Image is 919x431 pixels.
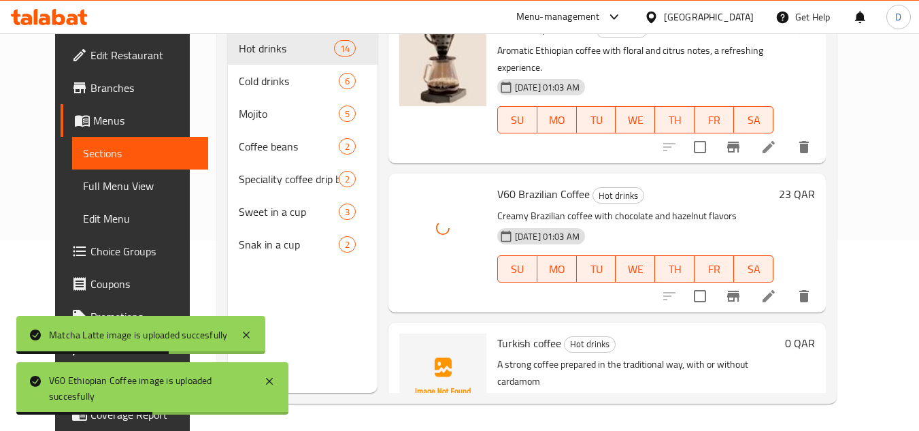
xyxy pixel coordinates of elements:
h6: 23 QAR [779,19,815,38]
span: SU [503,110,532,130]
div: items [339,73,356,89]
span: Menu disclaimer [90,341,198,357]
div: items [339,106,356,122]
span: Coverage Report [90,406,198,423]
span: Edit Menu [83,210,198,227]
div: V60 Ethiopian Coffee image is uploaded succesfully [49,373,250,404]
span: 2 [339,238,355,251]
p: Aromatic Ethiopian coffee with floral and citrus notes, a refreshing experience. [497,42,773,76]
button: MO [537,106,577,133]
a: Sections [72,137,209,170]
button: TU [577,106,616,133]
button: Branch-specific-item [717,131,750,163]
div: Coffee beans2 [228,130,378,163]
div: Sweet in a cup3 [228,195,378,228]
button: TH [655,106,695,133]
div: [GEOGRAPHIC_DATA] [664,10,754,25]
span: 2 [339,173,355,186]
button: TH [655,255,695,283]
a: Menus [61,104,209,137]
span: Coupons [90,276,198,292]
button: SA [734,106,773,133]
div: items [339,204,356,220]
a: Edit Menu [72,202,209,235]
p: Creamy Brazilian coffee with chocolate and hazelnut flavors [497,208,773,225]
h6: 23 QAR [779,185,815,204]
span: SA [739,110,768,130]
div: Hot drinks [592,187,644,204]
a: Edit Restaurant [61,39,209,71]
h6: 0 QAR [785,334,815,353]
span: Promotions [90,308,198,325]
span: FR [700,259,729,279]
span: MO [543,259,571,279]
div: Snak in a cup2 [228,228,378,261]
span: Branches [90,80,198,96]
a: Choice Groups [61,235,209,268]
button: TU [577,255,616,283]
a: Coverage Report [61,398,209,431]
button: WE [616,106,655,133]
span: 14 [335,42,355,55]
span: TH [661,110,689,130]
div: Hot drinks14 [228,32,378,65]
div: Speciality coffee drip bags2 [228,163,378,195]
div: Coffee beans [239,138,339,155]
span: Sweet in a cup [239,204,339,220]
span: [DATE] 01:03 AM [509,230,585,243]
button: MO [537,255,577,283]
button: SU [497,106,537,133]
span: Hot drinks [239,40,333,57]
button: WE [616,255,655,283]
button: FR [695,106,734,133]
div: Cold drinks6 [228,65,378,97]
span: FR [700,110,729,130]
span: Select to update [686,133,714,161]
span: Hot drinks [565,336,615,352]
button: delete [788,280,820,313]
div: Menu-management [516,9,600,25]
span: Cold drinks [239,73,339,89]
span: Edit Restaurant [90,47,198,63]
nav: Menu sections [228,27,378,266]
p: A strong coffee prepared in the traditional way, with or without cardamom [497,356,780,390]
span: MO [543,110,571,130]
div: items [339,171,356,187]
span: Snak in a cup [239,236,339,253]
span: [DATE] 01:03 AM [509,81,585,94]
a: Edit menu item [761,139,777,155]
span: SU [503,259,532,279]
span: Menus [93,112,198,129]
span: Mojito [239,106,339,122]
span: Speciality coffee drip bags [239,171,339,187]
span: 5 [339,108,355,121]
span: V60 Brazilian Coffee [497,184,590,204]
span: TU [582,110,611,130]
span: Choice Groups [90,243,198,259]
button: delete [788,131,820,163]
span: SA [739,259,768,279]
button: Branch-specific-item [717,280,750,313]
span: Full Menu View [83,178,198,194]
div: Matcha Latte image is uploaded succesfully [49,328,227,342]
div: items [334,40,356,57]
div: items [339,138,356,155]
a: Edit menu item [761,288,777,304]
span: Turkish coffee [497,333,561,353]
span: D [895,10,901,25]
img: V60 Ethiopian Coffee [399,19,486,106]
span: 2 [339,140,355,153]
a: Branches [61,71,209,104]
span: 6 [339,75,355,88]
button: FR [695,255,734,283]
span: TH [661,259,689,279]
div: items [339,236,356,253]
span: Sections [83,145,198,161]
span: WE [621,259,650,279]
span: TU [582,259,611,279]
a: Promotions [61,300,209,333]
